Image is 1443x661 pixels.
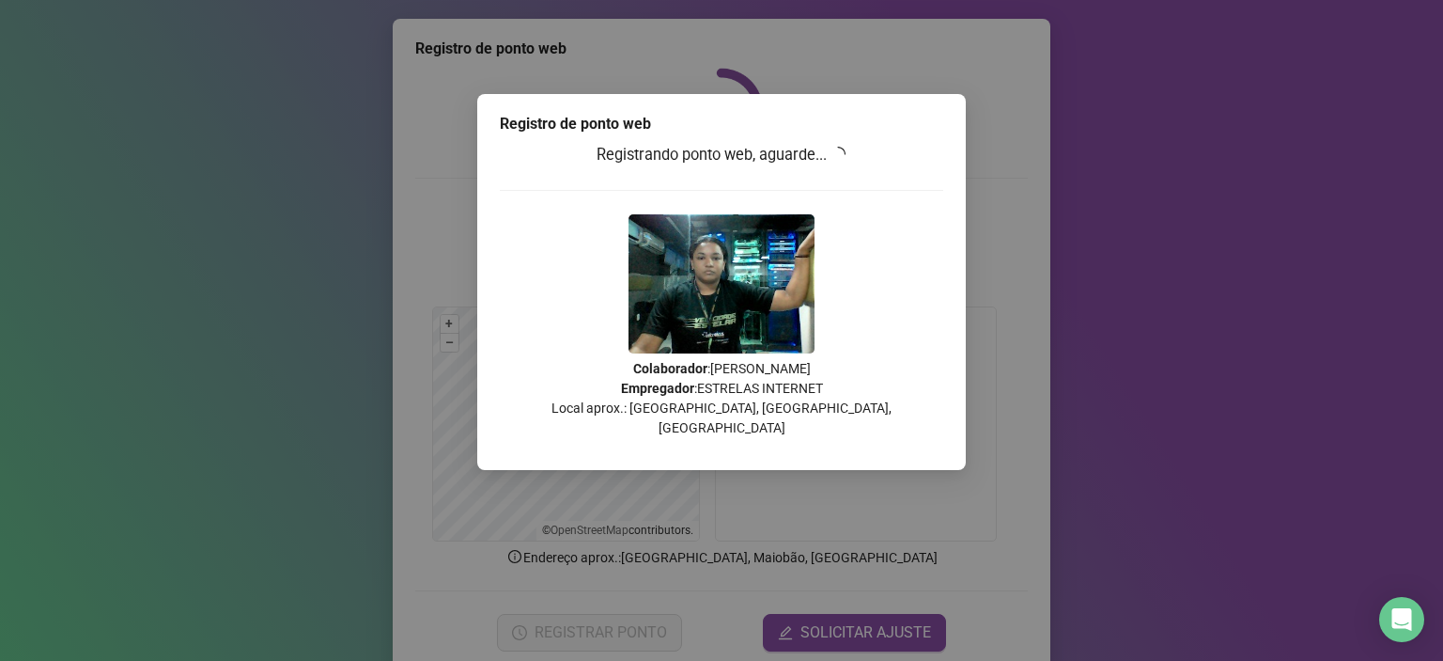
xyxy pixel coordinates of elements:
strong: Empregador [621,381,694,396]
h3: Registrando ponto web, aguarde... [500,143,943,167]
p: : [PERSON_NAME] : ESTRELAS INTERNET Local aprox.: [GEOGRAPHIC_DATA], [GEOGRAPHIC_DATA], [GEOGRAPH... [500,359,943,438]
div: Open Intercom Messenger [1379,597,1424,642]
img: Z [628,214,815,354]
div: Registro de ponto web [500,113,943,135]
span: loading [830,145,847,163]
strong: Colaborador [633,361,707,376]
